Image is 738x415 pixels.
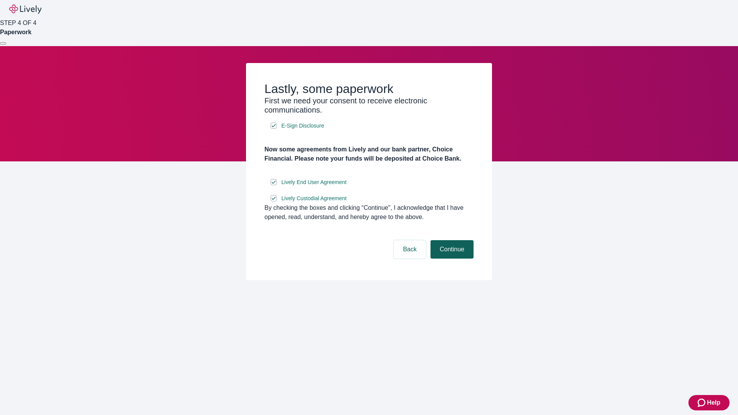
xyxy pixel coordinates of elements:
h3: First we need your consent to receive electronic communications. [264,96,474,115]
button: Zendesk support iconHelp [688,395,730,410]
a: e-sign disclosure document [280,121,326,131]
h2: Lastly, some paperwork [264,81,474,96]
a: e-sign disclosure document [280,194,348,203]
button: Continue [430,240,474,259]
h4: Now some agreements from Lively and our bank partner, Choice Financial. Please note your funds wi... [264,145,474,163]
span: Lively End User Agreement [281,178,347,186]
span: Lively Custodial Agreement [281,194,347,203]
a: e-sign disclosure document [280,178,348,187]
div: By checking the boxes and clicking “Continue", I acknowledge that I have opened, read, understand... [264,203,474,222]
img: Lively [9,5,42,14]
span: E-Sign Disclosure [281,122,324,130]
button: Back [394,240,426,259]
span: Help [707,398,720,407]
svg: Zendesk support icon [698,398,707,407]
